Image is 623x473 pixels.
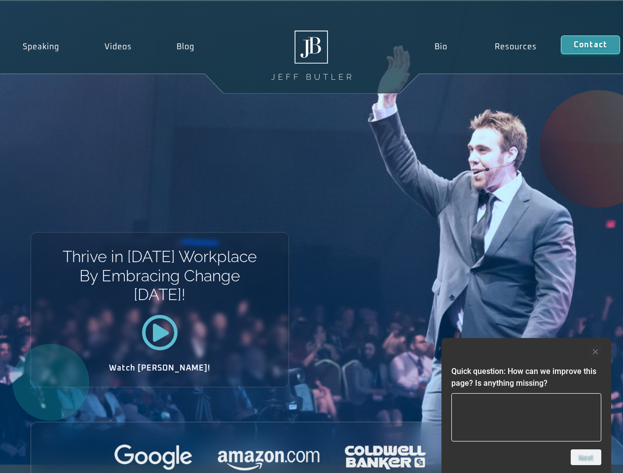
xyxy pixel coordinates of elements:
[451,393,601,441] textarea: Quick question: How can we improve this page? Is anything missing?
[62,247,257,304] h1: Thrive in [DATE] Workplace By Embracing Change [DATE]!
[66,364,254,372] h2: Watch [PERSON_NAME]!
[561,35,620,54] a: Contact
[82,35,154,58] a: Videos
[451,346,601,465] div: Quick question: How can we improve this page? Is anything missing?
[451,366,601,389] h2: Quick question: How can we improve this page? Is anything missing?
[571,449,601,465] button: Next question
[410,35,560,58] nav: Menu
[574,41,607,49] span: Contact
[410,35,471,58] a: Bio
[471,35,561,58] a: Resources
[589,346,601,358] button: Hide survey
[154,35,217,58] a: Blog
